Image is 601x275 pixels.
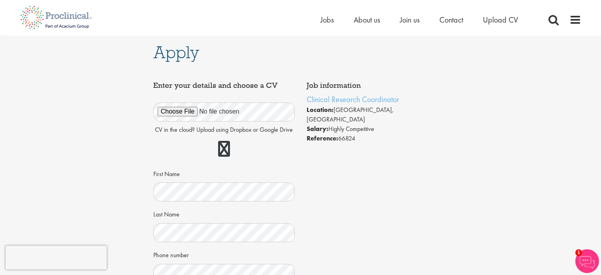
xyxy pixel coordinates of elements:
li: Highly Competitive [307,124,448,134]
strong: Location: [307,106,333,114]
strong: Reference: [307,134,338,142]
iframe: reCAPTCHA [6,246,107,269]
a: Upload CV [483,15,518,25]
a: Join us [400,15,420,25]
h4: Enter your details and choose a CV [153,82,295,89]
img: Chatbot [575,249,599,273]
label: Last Name [153,207,179,219]
span: 1 [575,249,582,256]
label: Phone number [153,248,189,260]
li: 66824 [307,134,448,143]
a: Jobs [320,15,334,25]
strong: Salary: [307,125,328,133]
a: Clinical Research Coordinator [307,94,399,104]
label: First Name [153,167,180,179]
li: [GEOGRAPHIC_DATA], [GEOGRAPHIC_DATA] [307,105,448,124]
a: Contact [439,15,463,25]
span: Apply [153,42,199,63]
p: CV in the cloud? Upload using Dropbox or Google Drive [153,125,295,135]
h4: Job information [307,82,448,89]
a: About us [354,15,380,25]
